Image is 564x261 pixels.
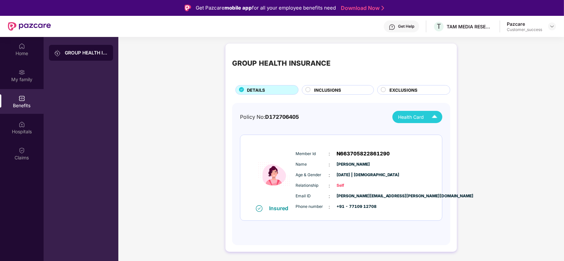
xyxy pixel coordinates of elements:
[549,24,555,29] img: svg+xml;base64,PHN2ZyBpZD0iRHJvcGRvd24tMzJ4MzIiIHhtbG5zPSJodHRwOi8vd3d3LnczLm9yZy8yMDAwL3N2ZyIgd2...
[329,161,330,168] span: :
[398,114,424,121] span: Health Card
[232,58,331,69] div: GROUP HEALTH INSURANCE
[337,193,370,199] span: [PERSON_NAME][EMAIL_ADDRESS][PERSON_NAME][DOMAIN_NAME]
[254,144,294,205] img: icon
[337,182,370,189] span: Self
[19,69,25,76] img: svg+xml;base64,PHN2ZyB3aWR0aD0iMjAiIGhlaWdodD0iMjAiIHZpZXdCb3g9IjAgMCAyMCAyMCIgZmlsbD0ibm9uZSIgeG...
[19,147,25,154] img: svg+xml;base64,PHN2ZyBpZD0iQ2xhaW0iIHhtbG5zPSJodHRwOi8vd3d3LnczLm9yZy8yMDAwL3N2ZyIgd2lkdGg9IjIwIi...
[329,182,330,189] span: :
[247,87,265,93] span: DETAILS
[437,22,441,30] span: T
[398,24,414,29] div: Get Help
[256,205,262,212] img: svg+xml;base64,PHN2ZyB4bWxucz0iaHR0cDovL3d3dy53My5vcmcvMjAwMC9zdmciIHdpZHRoPSIxNiIgaGVpZ2h0PSIxNi...
[196,4,336,12] div: Get Pazcare for all your employee benefits need
[296,151,329,157] span: Member Id
[341,5,382,12] a: Download Now
[429,111,440,123] img: Icuh8uwCUCF+XjCZyLQsAKiDCM9HiE6CMYmKQaPGkZKaA32CAAACiQcFBJY0IsAAAAASUVORK5CYII=
[224,5,252,11] strong: mobile app
[447,23,493,30] div: TAM MEDIA RESEARCH PRIVATE LIMITED
[507,21,542,27] div: Pazcare
[240,113,299,121] div: Policy No:
[65,49,108,56] div: GROUP HEALTH INSURANCE
[507,27,542,32] div: Customer_success
[269,205,292,212] div: Insured
[19,95,25,102] img: svg+xml;base64,PHN2ZyBpZD0iQmVuZWZpdHMiIHhtbG5zPSJodHRwOi8vd3d3LnczLm9yZy8yMDAwL3N2ZyIgd2lkdGg9Ij...
[389,24,395,30] img: svg+xml;base64,PHN2ZyBpZD0iSGVscC0zMngzMiIgeG1sbnM9Imh0dHA6Ly93d3cudzMub3JnLzIwMDAvc3ZnIiB3aWR0aD...
[337,172,370,178] span: [DATE] | [DEMOGRAPHIC_DATA]
[296,182,329,189] span: Relationship
[337,161,370,168] span: [PERSON_NAME]
[184,5,191,11] img: Logo
[392,111,442,123] button: Health Card
[19,121,25,128] img: svg+xml;base64,PHN2ZyBpZD0iSG9zcGl0YWxzIiB4bWxucz0iaHR0cDovL3d3dy53My5vcmcvMjAwMC9zdmciIHdpZHRoPS...
[329,150,330,157] span: :
[8,22,51,31] img: New Pazcare Logo
[329,203,330,211] span: :
[54,50,61,56] img: svg+xml;base64,PHN2ZyB3aWR0aD0iMjAiIGhlaWdodD0iMjAiIHZpZXdCb3g9IjAgMCAyMCAyMCIgZmlsbD0ibm9uZSIgeG...
[296,172,329,178] span: Age & Gender
[390,87,418,93] span: EXCLUSIONS
[296,161,329,168] span: Name
[337,204,370,210] span: +91 - 77109 12708
[329,193,330,200] span: :
[296,193,329,199] span: Email ID
[296,204,329,210] span: Phone number
[19,43,25,49] img: svg+xml;base64,PHN2ZyBpZD0iSG9tZSIgeG1sbnM9Imh0dHA6Ly93d3cudzMub3JnLzIwMDAvc3ZnIiB3aWR0aD0iMjAiIG...
[265,114,299,120] span: D172706405
[382,5,384,12] img: Stroke
[314,87,341,93] span: INCLUSIONS
[337,150,390,158] span: N663705822861290
[329,172,330,179] span: :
